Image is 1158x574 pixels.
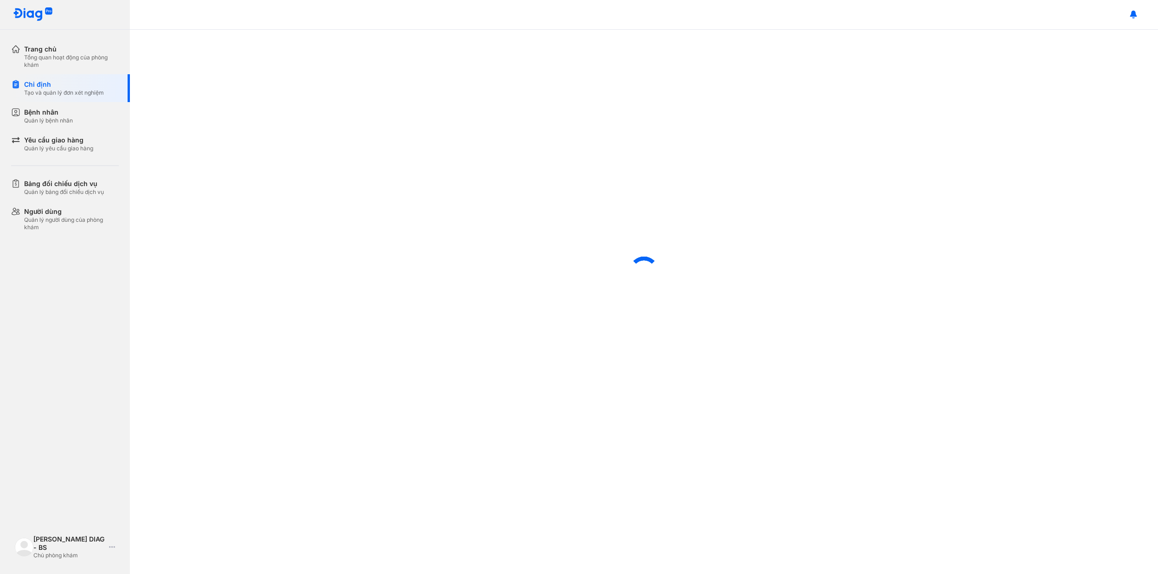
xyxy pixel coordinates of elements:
div: [PERSON_NAME] DIAG - BS [33,535,105,552]
div: Tạo và quản lý đơn xét nghiệm [24,89,104,97]
div: Quản lý yêu cầu giao hàng [24,145,93,152]
div: Người dùng [24,207,119,216]
div: Bệnh nhân [24,108,73,117]
div: Bảng đối chiếu dịch vụ [24,179,104,188]
div: Quản lý người dùng của phòng khám [24,216,119,231]
img: logo [13,7,53,22]
img: logo [15,538,33,556]
div: Tổng quan hoạt động của phòng khám [24,54,119,69]
div: Chủ phòng khám [33,552,105,559]
div: Quản lý bảng đối chiếu dịch vụ [24,188,104,196]
div: Yêu cầu giao hàng [24,135,93,145]
div: Chỉ định [24,80,104,89]
div: Quản lý bệnh nhân [24,117,73,124]
div: Trang chủ [24,45,119,54]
